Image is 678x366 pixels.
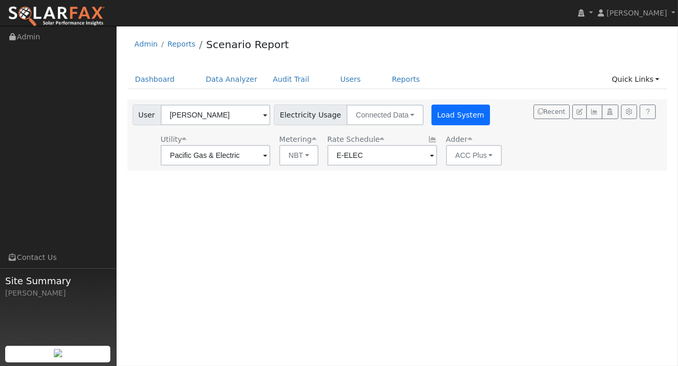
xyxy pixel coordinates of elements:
[602,105,618,119] button: Login As
[161,134,270,145] div: Utility
[5,288,111,299] div: [PERSON_NAME]
[8,6,105,27] img: SolarFax
[446,145,502,166] button: ACC Plus
[133,105,161,125] span: User
[621,105,637,119] button: Settings
[604,70,667,89] a: Quick Links
[384,70,428,89] a: Reports
[327,135,384,143] span: Alias: HETOUB
[333,70,369,89] a: Users
[586,105,602,119] button: Multi-Series Graph
[135,40,158,48] a: Admin
[572,105,587,119] button: Edit User
[54,349,62,357] img: retrieve
[265,70,317,89] a: Audit Trail
[127,70,183,89] a: Dashboard
[167,40,195,48] a: Reports
[327,145,437,166] input: Select a Rate Schedule
[279,145,319,166] button: NBT
[5,274,111,288] span: Site Summary
[198,70,265,89] a: Data Analyzer
[607,9,667,17] span: [PERSON_NAME]
[161,105,270,125] input: Select a User
[431,105,491,125] button: Load System
[161,145,270,166] input: Select a Utility
[446,134,502,145] div: Adder
[274,105,347,125] span: Electricity Usage
[347,105,424,125] button: Connected Data
[279,134,319,145] div: Metering
[206,38,289,51] a: Scenario Report
[640,105,656,119] a: Help Link
[533,105,570,119] button: Recent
